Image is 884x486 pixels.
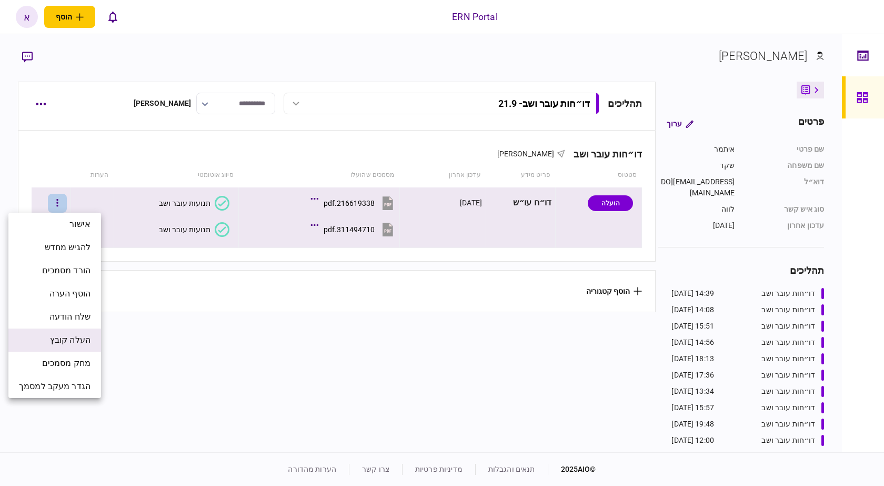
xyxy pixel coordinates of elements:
[69,218,91,231] span: אישור
[49,311,91,323] span: שלח הודעה
[50,334,91,346] span: העלה קובץ
[49,287,91,300] span: הוסף הערה
[19,380,91,393] span: הגדר מעקב למסמך
[42,264,91,277] span: הורד מסמכים
[42,357,91,370] span: מחק מסמכים
[45,241,91,254] span: להגיש מחדש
